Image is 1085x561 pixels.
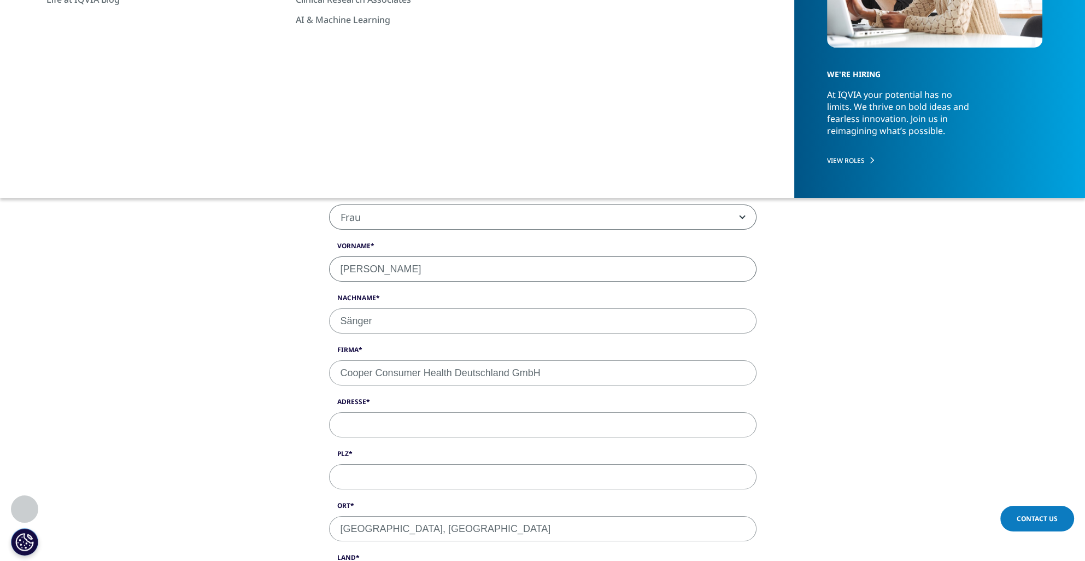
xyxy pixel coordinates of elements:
[1017,514,1058,523] span: Contact Us
[329,397,756,412] label: Adresse
[329,345,756,360] label: Firma
[296,14,524,26] a: AI & Machine Learning
[329,204,756,230] span: Frau
[330,205,756,230] span: Frau
[329,293,756,308] label: Nachname
[827,156,1042,165] a: VIEW ROLES
[11,528,38,556] button: Cookie-Einstellungen
[329,241,756,256] label: Vorname
[1000,506,1074,531] a: Contact Us
[827,89,978,147] p: At IQVIA your potential has no limits. We thrive on bold ideas and fearless innovation. Join us i...
[827,50,1031,89] h5: WE'RE HIRING
[329,449,756,464] label: PLZ
[329,501,756,516] label: Ort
